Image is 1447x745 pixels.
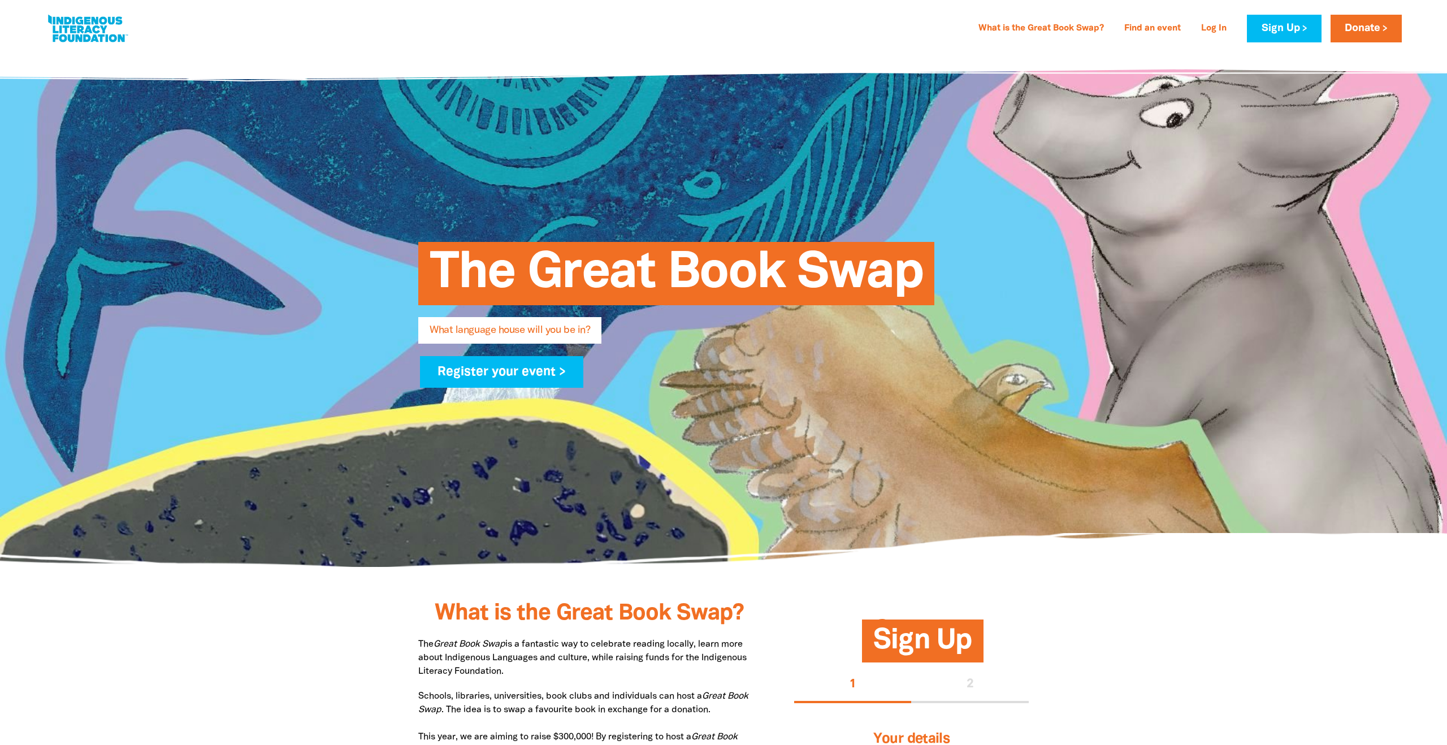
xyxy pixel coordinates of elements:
p: The is a fantastic way to celebrate reading locally, learn more about Indigenous Languages and cu... [418,638,760,678]
span: What is the Great Book Swap? [435,603,744,624]
a: Log In [1194,20,1233,38]
a: Find an event [1117,20,1188,38]
span: What language house will you be in? [430,326,590,344]
em: Great Book Swap [418,692,748,714]
a: What is the Great Book Swap? [972,20,1111,38]
a: Sign Up [1247,15,1321,42]
a: Donate [1331,15,1402,42]
span: The Great Book Swap [430,250,923,305]
em: Great Book Swap [434,640,505,648]
button: Stage 1 [794,667,912,703]
span: Sign Up [873,628,972,662]
a: Register your event > [420,356,583,388]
